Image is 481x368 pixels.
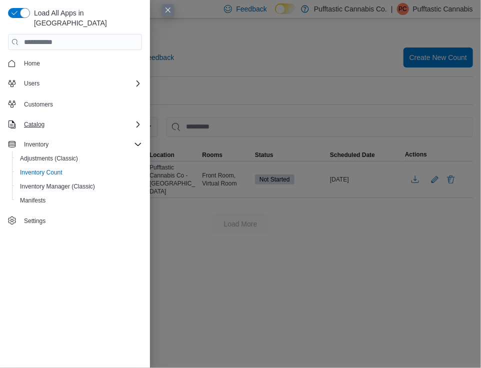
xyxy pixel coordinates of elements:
span: Users [20,77,142,89]
span: Home [24,59,40,67]
a: Adjustments (Classic) [16,152,82,164]
span: Adjustments (Classic) [20,154,78,162]
a: Manifests [16,194,49,206]
button: Catalog [20,118,48,130]
span: Manifests [16,194,142,206]
span: Inventory Count [20,168,62,176]
button: Close this dialog [162,4,174,16]
a: Settings [20,215,49,227]
span: Inventory Manager (Classic) [20,182,95,190]
a: Inventory Count [16,166,66,178]
span: Customers [20,97,142,110]
button: Users [4,76,146,90]
button: Home [4,56,146,70]
span: Load All Apps in [GEOGRAPHIC_DATA] [30,8,142,28]
span: Settings [20,214,142,227]
span: Inventory [24,140,48,148]
a: Inventory Manager (Classic) [16,180,99,192]
button: Manifests [12,193,146,207]
button: Catalog [4,117,146,131]
span: Users [24,79,39,87]
span: Catalog [24,120,44,128]
span: Adjustments (Classic) [16,152,142,164]
span: Settings [24,217,45,225]
a: Home [20,57,44,69]
span: Inventory [20,138,142,150]
nav: Complex example [8,52,142,230]
span: Inventory Manager (Classic) [16,180,142,192]
a: Customers [20,98,57,110]
button: Adjustments (Classic) [12,151,146,165]
span: Manifests [20,196,45,204]
span: Customers [24,100,53,108]
button: Inventory [4,137,146,151]
button: Inventory Manager (Classic) [12,179,146,193]
button: Customers [4,96,146,111]
button: Inventory [20,138,52,150]
button: Users [20,77,43,89]
span: Home [20,57,142,69]
button: Settings [4,213,146,228]
button: Inventory Count [12,165,146,179]
span: Catalog [20,118,142,130]
span: Inventory Count [16,166,142,178]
